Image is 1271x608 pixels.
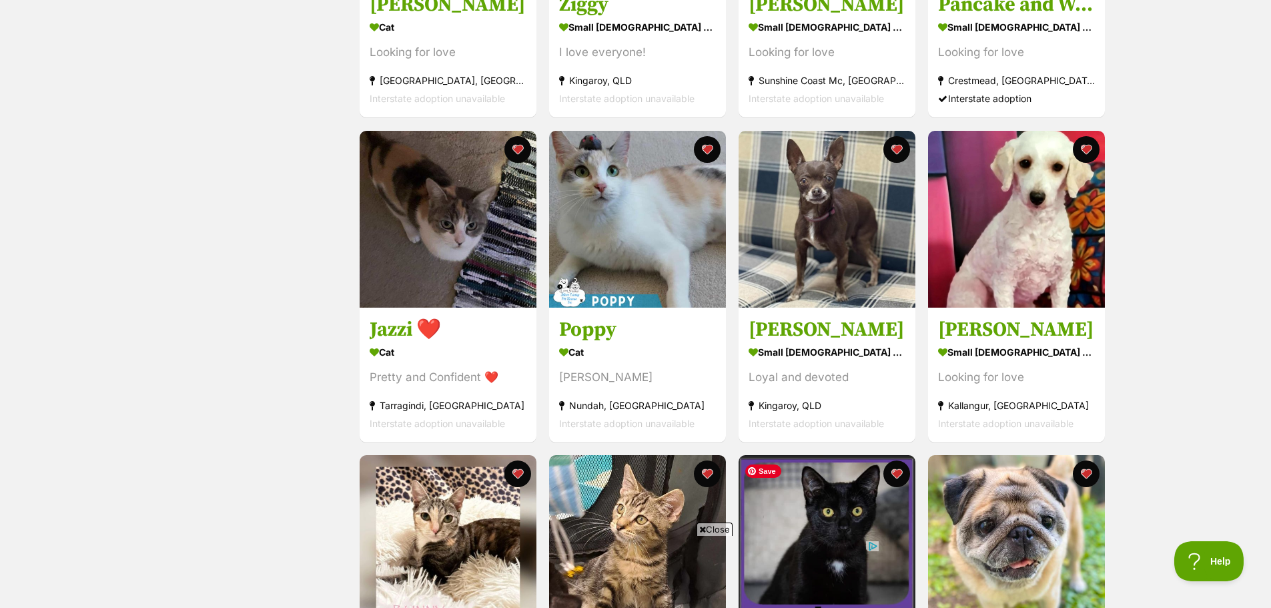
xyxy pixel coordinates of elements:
button: favourite [694,461,721,487]
span: Interstate adoption unavailable [559,418,695,429]
div: Looking for love [370,44,526,62]
button: favourite [1073,461,1100,487]
div: Cat [370,18,526,37]
div: Sunshine Coast Mc, [GEOGRAPHIC_DATA] [749,72,905,90]
div: Looking for love [938,368,1095,386]
button: favourite [883,461,910,487]
div: small [DEMOGRAPHIC_DATA] Dog [938,18,1095,37]
span: Interstate adoption unavailable [938,418,1074,429]
button: favourite [694,136,721,163]
h3: Poppy [559,317,716,342]
div: Interstate adoption [938,90,1095,108]
div: Tarragindi, [GEOGRAPHIC_DATA] [370,396,526,414]
span: Interstate adoption unavailable [370,418,505,429]
span: Interstate adoption unavailable [370,93,505,105]
img: Lucy [739,131,915,308]
div: small [DEMOGRAPHIC_DATA] Dog [749,18,905,37]
a: Jazzi ❤️ Cat Pretty and Confident ❤️ Tarragindi, [GEOGRAPHIC_DATA] Interstate adoption unavailabl... [360,307,536,442]
div: small [DEMOGRAPHIC_DATA] Dog [749,342,905,362]
a: [PERSON_NAME] small [DEMOGRAPHIC_DATA] Dog Looking for love Kallangur, [GEOGRAPHIC_DATA] Intersta... [928,307,1105,442]
div: Kallangur, [GEOGRAPHIC_DATA] [938,396,1095,414]
div: Nundah, [GEOGRAPHIC_DATA] [559,396,716,414]
div: small [DEMOGRAPHIC_DATA] Dog [559,18,716,37]
span: Save [745,465,781,478]
div: Cat [370,342,526,362]
h3: [PERSON_NAME] [749,317,905,342]
div: Kingaroy, QLD [559,72,716,90]
div: Cat [559,342,716,362]
div: small [DEMOGRAPHIC_DATA] Dog [938,342,1095,362]
div: Looking for love [749,44,905,62]
img: Poppy [549,131,726,308]
a: [PERSON_NAME] small [DEMOGRAPHIC_DATA] Dog Loyal and devoted Kingaroy, QLD Interstate adoption un... [739,307,915,442]
iframe: Advertisement [393,541,879,601]
img: Jazzi ❤️ [360,131,536,308]
img: Ali [928,131,1105,308]
a: Poppy Cat [PERSON_NAME] Nundah, [GEOGRAPHIC_DATA] Interstate adoption unavailable favourite [549,307,726,442]
iframe: Help Scout Beacon - Open [1174,541,1244,581]
div: Looking for love [938,44,1095,62]
div: I love everyone! [559,44,716,62]
div: Pretty and Confident ❤️ [370,368,526,386]
button: favourite [1073,136,1100,163]
h3: Jazzi ❤️ [370,317,526,342]
div: Loyal and devoted [749,368,905,386]
span: Interstate adoption unavailable [559,93,695,105]
h3: [PERSON_NAME] [938,317,1095,342]
button: favourite [883,136,910,163]
div: Kingaroy, QLD [749,396,905,414]
span: Interstate adoption unavailable [749,93,884,105]
button: favourite [504,136,531,163]
span: Interstate adoption unavailable [749,418,884,429]
span: Close [697,523,733,536]
div: Crestmead, [GEOGRAPHIC_DATA] [938,72,1095,90]
div: [GEOGRAPHIC_DATA], [GEOGRAPHIC_DATA] [370,72,526,90]
div: [PERSON_NAME] [559,368,716,386]
button: favourite [504,461,531,487]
